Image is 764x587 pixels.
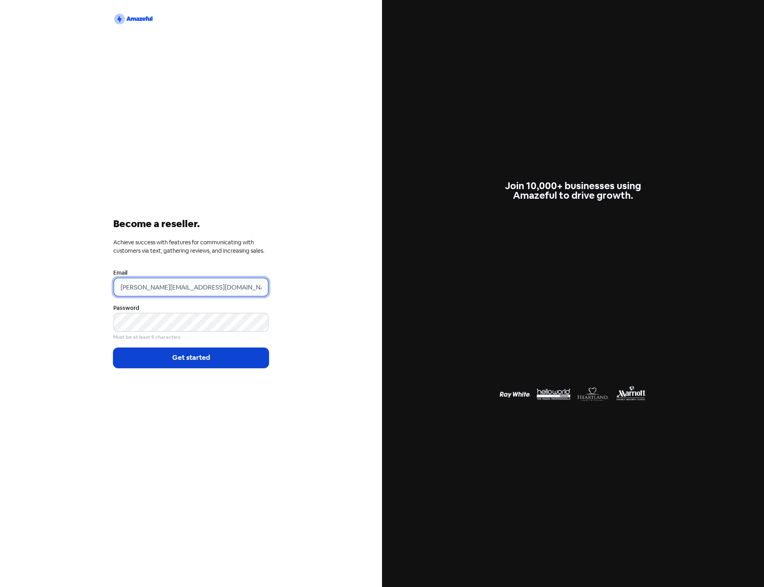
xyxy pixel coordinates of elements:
input: Enter your email address... [113,278,269,297]
label: Email [113,269,127,277]
label: Password [113,304,139,312]
div: Achieve success with features for communicating with customers via text, gathering reviews, and i... [113,238,269,255]
button: Get started [113,348,269,368]
div: Become a reseller. [113,219,269,229]
small: Must be at least 6 characters [113,333,181,341]
div: Join 10,000+ businesses using Amazeful to drive growth. [495,181,651,200]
